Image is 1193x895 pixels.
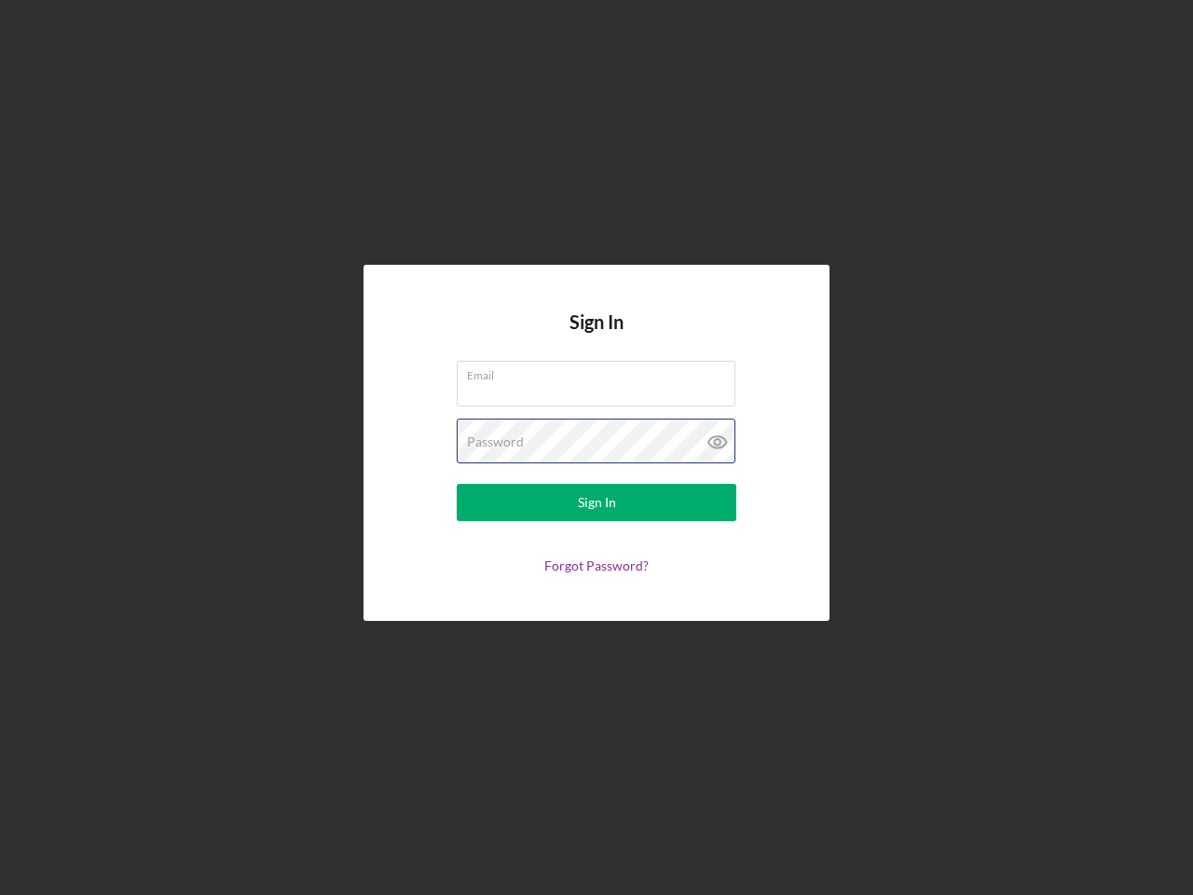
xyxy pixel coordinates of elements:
[578,484,616,521] div: Sign In
[457,484,736,521] button: Sign In
[544,558,649,573] a: Forgot Password?
[569,311,624,361] h4: Sign In
[467,434,524,449] label: Password
[467,362,735,382] label: Email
